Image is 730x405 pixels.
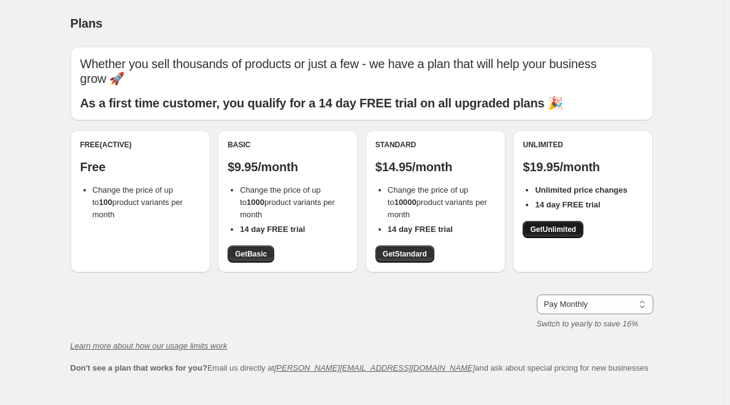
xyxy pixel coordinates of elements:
[274,363,475,372] a: [PERSON_NAME][EMAIL_ADDRESS][DOMAIN_NAME]
[530,225,576,234] span: Get Unlimited
[523,160,643,174] p: $19.95/month
[80,56,644,86] p: Whether you sell thousands of products or just a few - we have a plan that will help your busines...
[235,249,267,259] span: Get Basic
[71,363,648,372] span: Email us directly at and ask about special pricing for new businesses
[375,140,496,150] div: Standard
[99,198,112,207] b: 100
[228,140,348,150] div: Basic
[228,160,348,174] p: $9.95/month
[80,96,563,110] b: As a first time customer, you qualify for a 14 day FREE trial on all upgraded plans 🎉
[535,185,627,195] b: Unlimited price changes
[523,140,643,150] div: Unlimited
[247,198,264,207] b: 1000
[240,185,335,219] span: Change the price of up to product variants per month
[388,185,487,219] span: Change the price of up to product variants per month
[375,245,434,263] a: GetStandard
[388,225,453,234] b: 14 day FREE trial
[535,200,600,209] b: 14 day FREE trial
[383,249,427,259] span: Get Standard
[71,363,207,372] b: Don't see a plan that works for you?
[375,160,496,174] p: $14.95/month
[394,198,417,207] b: 10000
[93,185,183,219] span: Change the price of up to product variants per month
[71,17,102,30] span: Plans
[228,245,274,263] a: GetBasic
[80,160,201,174] p: Free
[71,341,228,350] a: Learn more about how our usage limits work
[80,140,201,150] div: Free (Active)
[240,225,305,234] b: 14 day FREE trial
[537,319,639,328] i: Switch to yearly to save 16%
[523,221,583,238] a: GetUnlimited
